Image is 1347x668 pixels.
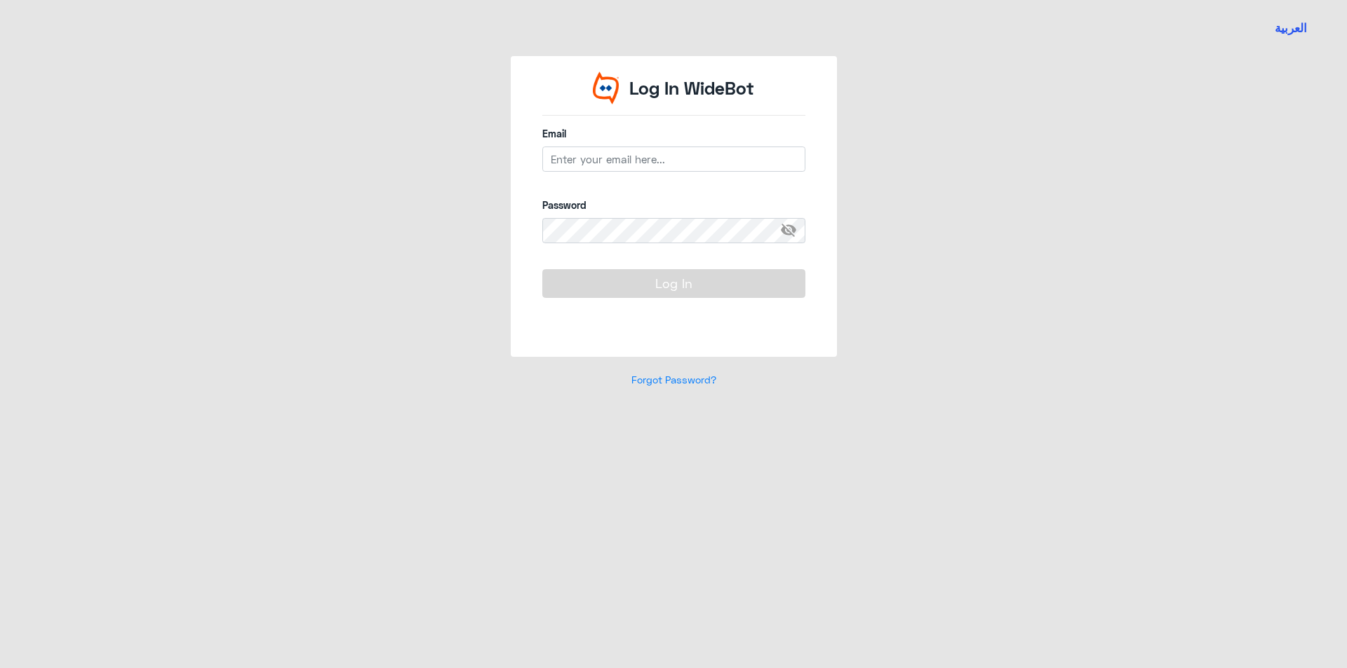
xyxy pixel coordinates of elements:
[629,75,754,102] p: Log In WideBot
[1275,20,1307,37] button: العربية
[631,374,716,386] a: Forgot Password?
[542,198,805,212] label: Password
[542,126,805,141] label: Email
[1266,11,1315,46] a: Switch language
[542,146,805,172] input: Enter your email here...
[593,71,619,104] img: Widebot Logo
[780,218,805,243] span: visibility_off
[542,269,805,297] button: Log In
